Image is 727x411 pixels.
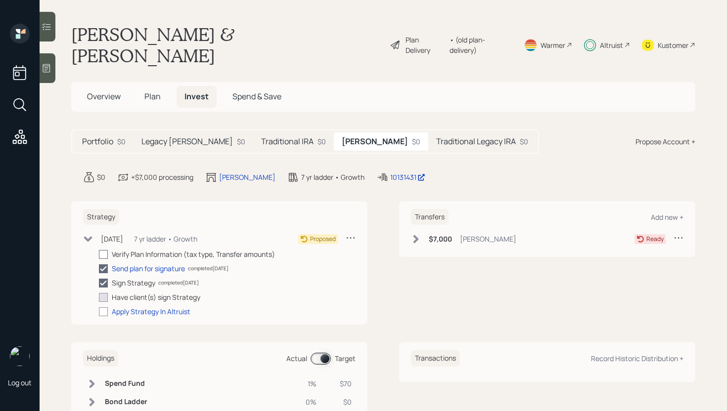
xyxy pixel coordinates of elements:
[112,263,185,274] div: Send plan for signature
[436,137,516,146] h5: Traditional Legacy IRA
[144,91,161,102] span: Plan
[261,137,314,146] h5: Traditional IRA
[97,172,105,182] div: $0
[636,136,695,147] div: Propose Account +
[646,235,664,244] div: Ready
[8,378,32,387] div: Log out
[406,35,445,55] div: Plan Delivery
[520,136,528,147] div: $0
[71,24,382,66] h1: [PERSON_NAME] & [PERSON_NAME]
[105,379,148,388] h6: Spend Fund
[101,234,123,244] div: [DATE]
[335,353,356,364] div: Target
[117,136,126,147] div: $0
[232,91,281,102] span: Spend & Save
[541,40,565,50] div: Warmer
[591,354,683,363] div: Record Historic Distribution +
[460,234,516,244] div: [PERSON_NAME]
[450,35,512,55] div: • (old plan-delivery)
[237,136,245,147] div: $0
[342,137,408,146] h5: [PERSON_NAME]
[134,234,197,244] div: 7 yr ladder • Growth
[131,172,193,182] div: +$7,000 processing
[301,378,317,389] div: 1%
[82,137,113,146] h5: Portfolio
[318,136,326,147] div: $0
[412,136,420,147] div: $0
[651,212,683,222] div: Add new +
[10,346,30,366] img: james-distasi-headshot.png
[411,209,449,225] h6: Transfers
[301,397,317,407] div: 0%
[83,350,118,367] h6: Holdings
[141,137,233,146] h5: Legacy [PERSON_NAME]
[112,292,200,302] div: Have client(s) sign Strategy
[105,398,148,406] h6: Bond Ladder
[310,235,336,244] div: Proposed
[328,397,352,407] div: $0
[83,209,119,225] h6: Strategy
[658,40,688,50] div: Kustomer
[429,235,452,244] h6: $7,000
[188,265,228,272] div: completed [DATE]
[301,172,364,182] div: 7 yr ladder • Growth
[411,350,460,367] h6: Transactions
[219,172,275,182] div: [PERSON_NAME]
[328,378,352,389] div: $70
[112,278,155,288] div: Sign Strategy
[158,279,199,287] div: completed [DATE]
[112,249,275,259] div: Verify Plan Information (tax type, Transfer amounts)
[112,306,190,317] div: Apply Strategy In Altruist
[286,353,307,364] div: Actual
[184,91,209,102] span: Invest
[600,40,623,50] div: Altruist
[87,91,121,102] span: Overview
[390,172,425,182] div: 10131431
